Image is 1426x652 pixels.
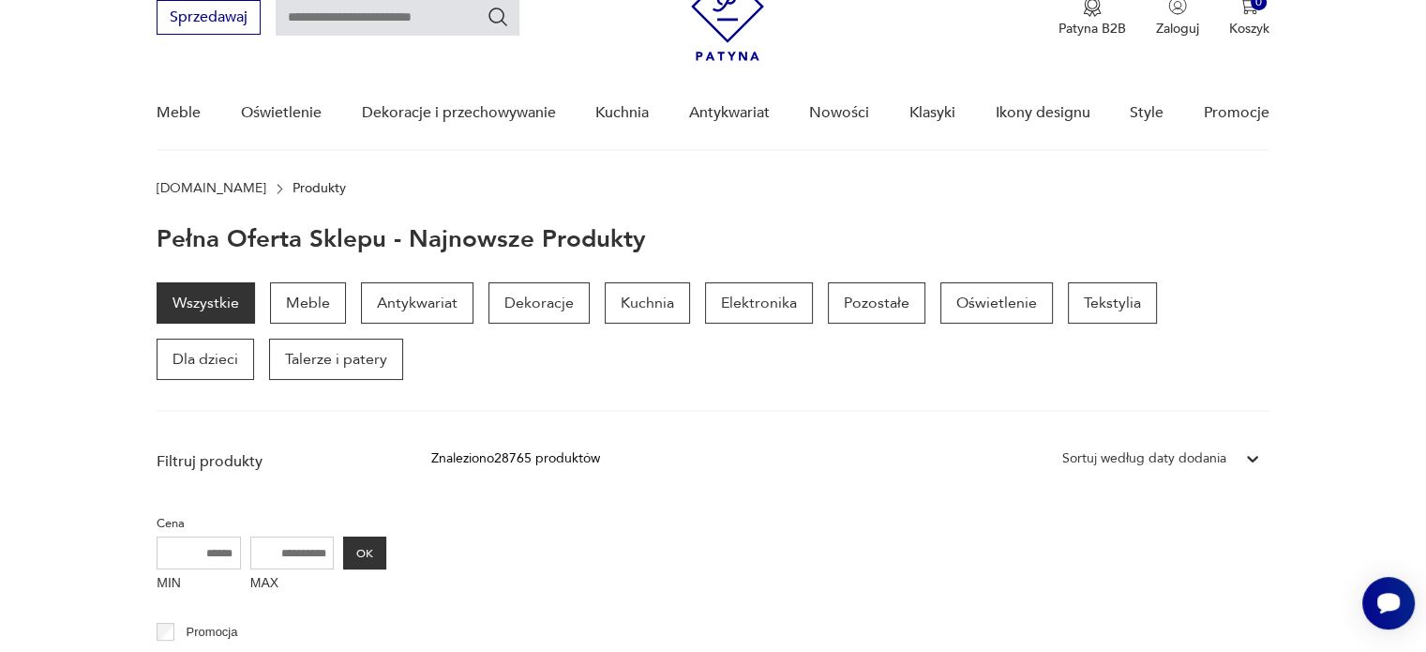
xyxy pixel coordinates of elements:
[1229,20,1269,38] p: Koszyk
[157,12,261,25] a: Sprzedawaj
[157,339,254,380] a: Dla dzieci
[157,181,266,196] a: [DOMAIN_NAME]
[157,513,386,534] p: Cena
[1362,577,1415,629] iframe: Smartsupp widget button
[157,77,201,149] a: Meble
[361,77,555,149] a: Dekoracje i przechowywanie
[157,569,241,599] label: MIN
[828,282,925,324] a: Pozostałe
[157,282,255,324] a: Wszystkie
[1068,282,1157,324] a: Tekstylia
[689,77,770,149] a: Antykwariat
[1156,20,1199,38] p: Zaloguj
[1062,448,1226,469] div: Sortuj według daty dodania
[1130,77,1163,149] a: Style
[605,282,690,324] a: Kuchnia
[293,181,346,196] p: Produkty
[488,282,590,324] a: Dekoracje
[187,622,238,643] p: Promocja
[157,451,386,472] p: Filtruj produkty
[940,282,1053,324] a: Oświetlenie
[995,77,1089,149] a: Ikony designu
[909,77,955,149] a: Klasyki
[250,569,335,599] label: MAX
[270,282,346,324] a: Meble
[241,77,322,149] a: Oświetlenie
[1204,77,1269,149] a: Promocje
[705,282,813,324] a: Elektronika
[431,448,600,469] div: Znaleziono 28765 produktów
[157,226,646,252] h1: Pełna oferta sklepu - najnowsze produkty
[809,77,869,149] a: Nowości
[361,282,473,324] a: Antykwariat
[595,77,649,149] a: Kuchnia
[343,537,386,569] button: OK
[487,6,509,28] button: Szukaj
[1058,20,1126,38] p: Patyna B2B
[269,339,403,380] a: Talerze i patery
